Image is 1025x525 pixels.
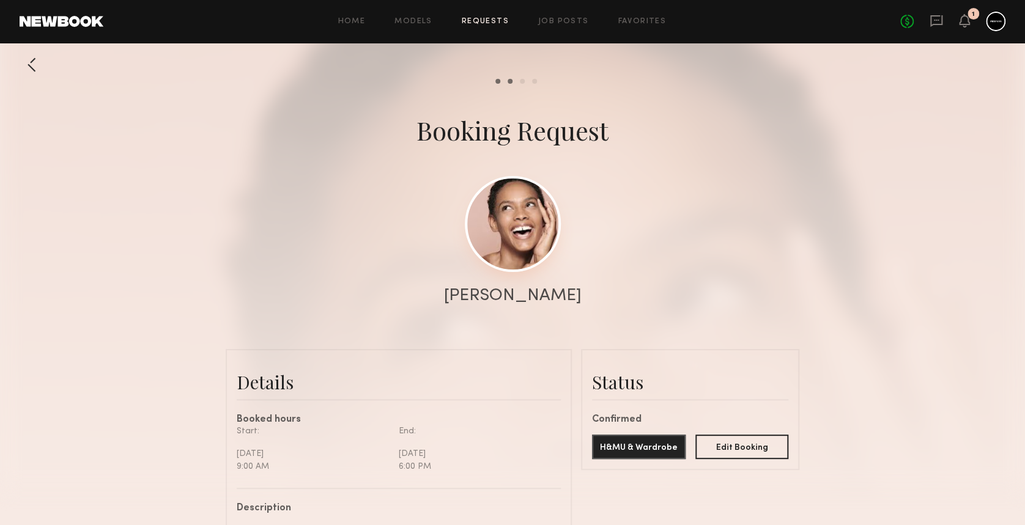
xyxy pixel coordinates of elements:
[538,18,589,26] a: Job Posts
[237,415,561,425] div: Booked hours
[592,435,686,459] button: H&MU & Wardrobe
[237,370,561,394] div: Details
[462,18,509,26] a: Requests
[399,425,552,438] div: End:
[618,18,666,26] a: Favorites
[237,447,390,460] div: [DATE]
[394,18,432,26] a: Models
[237,504,552,513] div: Description
[444,287,582,304] div: [PERSON_NAME]
[416,113,609,147] div: Booking Request
[695,435,789,459] button: Edit Booking
[972,11,975,18] div: 1
[399,447,552,460] div: [DATE]
[592,415,788,425] div: Confirmed
[592,370,788,394] div: Status
[338,18,366,26] a: Home
[399,460,552,473] div: 6:00 PM
[237,425,390,438] div: Start:
[237,460,390,473] div: 9:00 AM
